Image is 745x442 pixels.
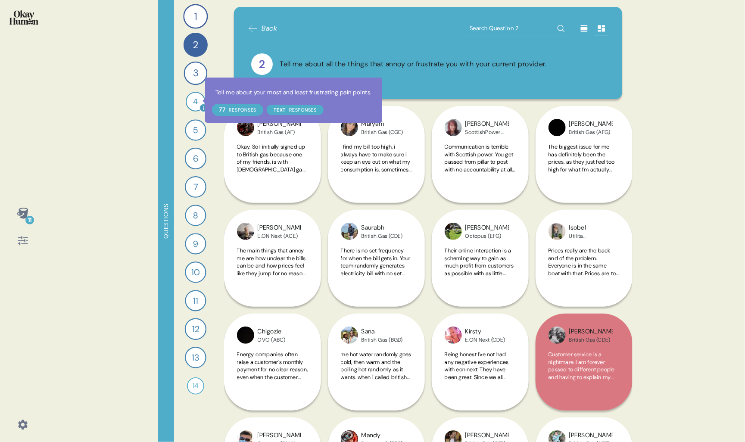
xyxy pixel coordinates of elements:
div: Octopus (EFG) [465,233,509,240]
div: Saurabh [362,223,403,233]
div: 7 [185,176,206,198]
div: ScottishPower (CDF) [465,129,509,136]
img: profilepic_30892200423759459.jpg [237,327,254,344]
div: E.ON Next (ACE) [258,233,301,240]
img: profilepic_24238609865807566.jpg [341,327,358,344]
div: 12 [184,318,206,340]
img: profilepic_24298624706458262.jpg [549,223,566,240]
img: okayhuman.3b1b6348.png [9,10,38,25]
span: The biggest issue for me has definitely been the prices, as they just feel too high for what I’m ... [549,143,619,279]
div: British Gas (BGD) [362,336,403,343]
div: 3 [184,62,207,85]
span: Customer service is a nightmare. I am forever passed to different people and having to explain my... [549,351,619,426]
input: Search Question 2 [463,21,570,36]
div: [PERSON_NAME] [569,119,613,129]
div: Mandy [362,431,403,440]
span: Being honest I've not had any negative experiences with eon next. They have been great. Since we ... [445,351,515,441]
div: British Gas (CDE) [569,336,613,343]
img: profilepic_24442853335377864.jpg [237,223,254,240]
div: British Gas (AF) [258,129,301,136]
div: British Gas (CGE) [362,129,403,136]
div: 11 [185,290,206,311]
div: [PERSON_NAME] [465,119,509,129]
img: profilepic_30898730046440589.jpg [549,327,566,344]
div: Utilita ([PERSON_NAME]) [569,233,613,240]
div: 13 [185,347,206,368]
span: The main things that annoy me are how unclear the bills can be and how prices feel like they jump... [237,247,307,383]
span: There is no set frequency for when the bill gets in. Your team randomly generates electricity bil... [341,247,411,367]
span: Communication is terrible with Scottish power. You get passed from pillar to post with no account... [445,143,515,286]
div: Chigozie [258,327,286,336]
div: [PERSON_NAME] [465,223,509,233]
div: E.ON Next (CDE) [465,336,505,343]
span: I find my bill too high, i always have to make sure i keep an eye out on what my consumption is, ... [341,143,412,294]
div: British Gas (AFG) [569,129,613,136]
div: [PERSON_NAME] [258,223,301,233]
div: [PERSON_NAME] [258,431,301,440]
span: Back [262,23,277,34]
div: 1 [183,4,208,28]
div: [PERSON_NAME] [569,327,613,336]
div: 2 [251,53,273,75]
img: profilepic_24392191150435363.jpg [445,223,462,240]
img: profilepic_9616415298461273.jpg [549,119,566,136]
div: Kirsty [465,327,505,336]
div: 6 [184,148,206,169]
div: Tell me about all the things that annoy or frustrate you with your current provider. [280,59,546,70]
div: [PERSON_NAME] [569,431,613,440]
div: 9 [185,233,206,254]
span: Prices really are the back end of the problem. Everyone is in the same boat with that. Prices are... [549,247,619,360]
div: 10 [185,261,206,283]
img: profilepic_24128656310089505.jpg [237,119,254,136]
div: British Gas (CDE) [362,233,403,240]
img: profilepic_24891739163772398.jpg [445,119,462,136]
span: Their online interaction is a scheming way to gain as much profit from customers as possible with... [445,247,516,360]
div: 5 [185,119,206,140]
div: [PERSON_NAME] [258,119,301,129]
div: Isobel [569,223,613,233]
div: Sana [362,327,403,336]
span: Okay. So I initially signed up to British gas because one of my friends, is with [DEMOGRAPHIC_DAT... [237,143,308,392]
div: [PERSON_NAME] [465,431,509,440]
img: profilepic_24212828651743953.jpg [445,327,462,344]
div: 2 [183,33,207,57]
img: profilepic_30989330784046761.jpg [341,223,358,240]
div: OVO (ABC) [258,336,286,343]
div: 4 [186,92,206,112]
div: 8 [185,205,206,226]
img: profilepic_24483260541305235.jpg [341,119,358,136]
div: Maryam [362,119,403,129]
div: 14 [187,377,204,395]
div: 11 [25,216,34,224]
